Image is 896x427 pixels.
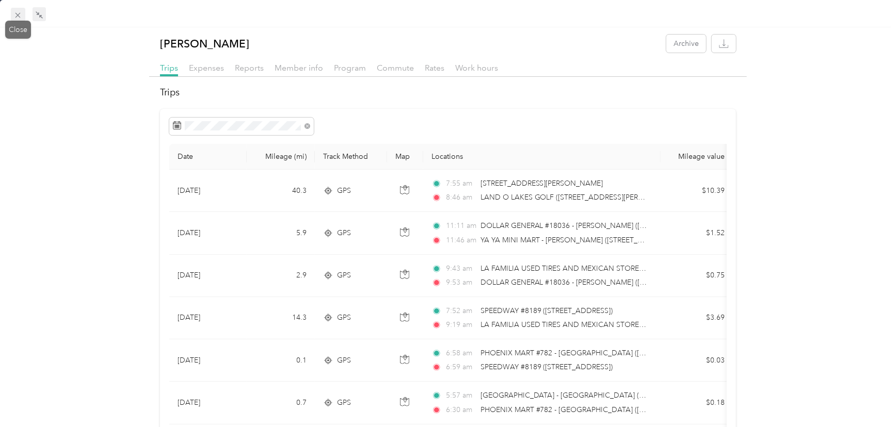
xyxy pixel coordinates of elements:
td: [DATE] [169,339,247,382]
td: [DATE] [169,255,247,297]
span: Commute [377,63,414,73]
span: 6:58 am [446,348,476,359]
span: SPEEDWAY #8189 ([STREET_ADDRESS]) [481,363,613,371]
td: [DATE] [169,382,247,424]
td: [DATE] [169,297,247,339]
span: 6:30 am [446,404,476,416]
button: Archive [666,35,706,53]
td: $0.75 [661,255,733,297]
span: DOLLAR GENERAL #18036 - [PERSON_NAME] ([STREET_ADDRESS][PERSON_NAME]) [481,278,763,287]
th: Mileage value [661,144,733,170]
td: 2.9 [247,255,315,297]
span: GPS [337,227,351,239]
span: Expenses [189,63,224,73]
td: 0.1 [247,339,315,382]
span: 11:46 am [446,235,476,246]
span: LA FAMILIA USED TIRES AND MEXICAN STORE (21815 N.C. HWY 210, [GEOGRAPHIC_DATA], [GEOGRAPHIC_DATA]) [481,320,873,329]
span: SPEEDWAY #8189 ([STREET_ADDRESS]) [481,306,613,315]
span: GPS [337,355,351,366]
span: Reports [235,63,264,73]
span: PHOENIX MART #782 - [GEOGRAPHIC_DATA] ([STREET_ADDRESS]) [481,405,705,414]
span: 9:19 am [446,319,476,331]
td: 0.7 [247,382,315,424]
iframe: Everlance-gr Chat Button Frame [838,369,896,427]
span: 11:11 am [446,220,476,232]
span: GPS [337,270,351,281]
span: Member info [275,63,323,73]
span: GPS [337,312,351,323]
td: $10.39 [661,170,733,212]
th: Map [387,144,423,170]
th: Date [169,144,247,170]
h2: Trips [160,86,735,100]
span: 8:46 am [446,192,476,203]
span: PHOENIX MART #782 - [GEOGRAPHIC_DATA] ([STREET_ADDRESS]) [481,349,705,357]
th: Track Method [315,144,387,170]
span: LA FAMILIA USED TIRES AND MEXICAN STORE (21815 N.C. HWY 210, [GEOGRAPHIC_DATA], [GEOGRAPHIC_DATA]) [481,264,873,273]
td: 14.3 [247,297,315,339]
td: $0.18 [661,382,733,424]
span: 7:55 am [446,178,476,189]
th: Locations [423,144,661,170]
div: Close [5,21,31,39]
td: [DATE] [169,170,247,212]
span: [GEOGRAPHIC_DATA] - [GEOGRAPHIC_DATA] ([STREET_ADDRESS]) [481,391,707,400]
td: 5.9 [247,212,315,254]
span: 9:43 am [446,263,476,274]
th: Mileage (mi) [247,144,315,170]
td: $3.69 [661,297,733,339]
td: 40.3 [247,170,315,212]
span: [STREET_ADDRESS][PERSON_NAME] [481,179,603,188]
span: YA YA MINI MART - [PERSON_NAME] ([STREET_ADDRESS][PERSON_NAME]) [481,236,732,244]
span: GPS [337,397,351,408]
span: DOLLAR GENERAL #18036 - [PERSON_NAME] ([STREET_ADDRESS][PERSON_NAME]) [481,221,763,230]
span: 9:53 am [446,277,476,288]
td: $1.52 [661,212,733,254]
span: 7:52 am [446,305,476,317]
span: Program [334,63,366,73]
span: GPS [337,185,351,196]
span: LAND O LAKES GOLF ([STREET_ADDRESS][PERSON_NAME]) [481,193,683,202]
td: [DATE] [169,212,247,254]
span: 5:57 am [446,390,476,401]
span: Work hours [455,63,498,73]
span: 6:59 am [446,362,476,373]
p: [PERSON_NAME] [160,35,249,53]
span: Rates [425,63,444,73]
span: Trips [160,63,178,73]
td: $0.03 [661,339,733,382]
